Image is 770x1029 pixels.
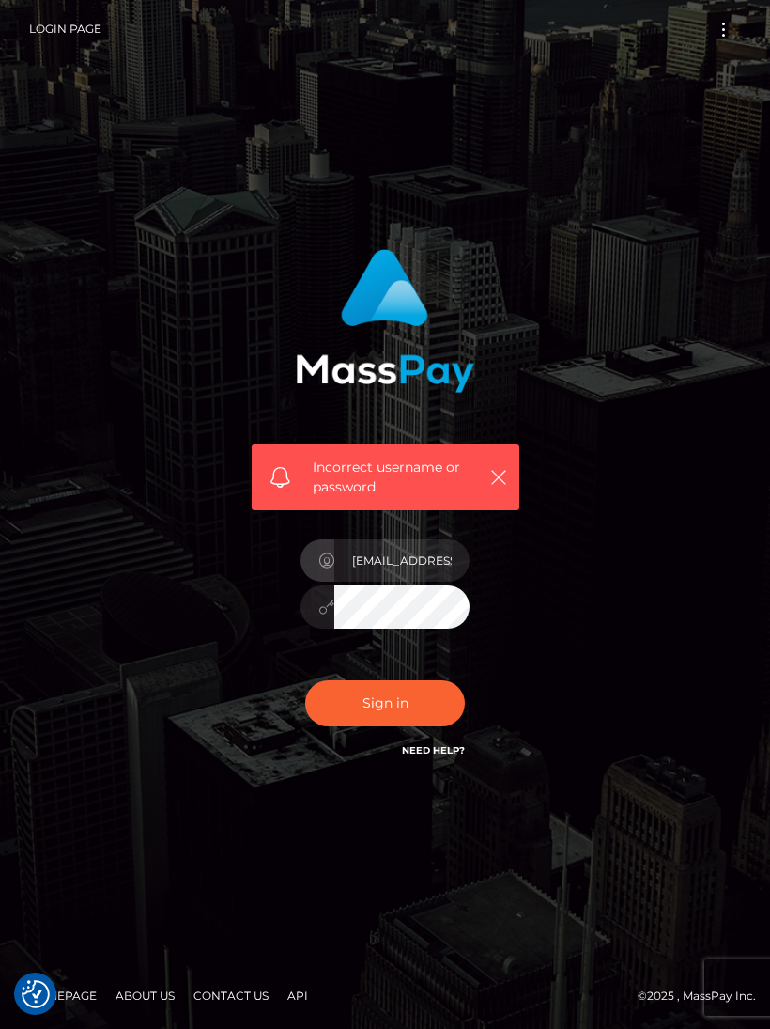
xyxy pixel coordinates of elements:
button: Consent Preferences [22,980,50,1008]
a: API [280,981,316,1010]
img: Revisit consent button [22,980,50,1008]
a: Contact Us [186,981,276,1010]
a: Login Page [29,9,101,49]
span: Incorrect username or password. [313,458,480,497]
a: Need Help? [402,744,465,756]
input: Username... [334,539,470,582]
a: About Us [108,981,182,1010]
div: © 2025 , MassPay Inc. [14,986,756,1006]
button: Toggle navigation [706,17,741,42]
button: Sign in [305,680,465,726]
img: MassPay Login [296,249,474,393]
a: Homepage [21,981,104,1010]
